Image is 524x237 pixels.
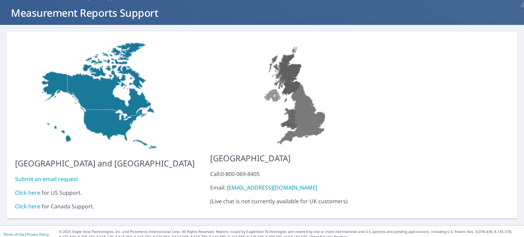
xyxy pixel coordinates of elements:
p: | [3,232,49,236]
div: Email: [210,183,382,192]
a: [EMAIL_ADDRESS][DOMAIN_NAME] [227,184,317,191]
p: ( Live chat is not currently available for UK customers ) [210,170,382,205]
div: for Canada Support. [15,202,195,210]
p: [GEOGRAPHIC_DATA] and [GEOGRAPHIC_DATA] [15,157,195,169]
a: Privacy Policy [27,232,49,237]
div: for US Support. [15,189,195,197]
h1: Measurement Reports Support [8,6,516,20]
img: US-MAP [15,40,195,152]
a: Submit an email request [15,175,78,183]
a: Terms of Use [3,232,25,237]
a: Click here [15,203,40,210]
a: Click here [15,189,40,196]
div: Call: 0-800-069-8405 [210,170,382,178]
p: [GEOGRAPHIC_DATA] [210,152,382,164]
img: US-MAP [210,40,382,147]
